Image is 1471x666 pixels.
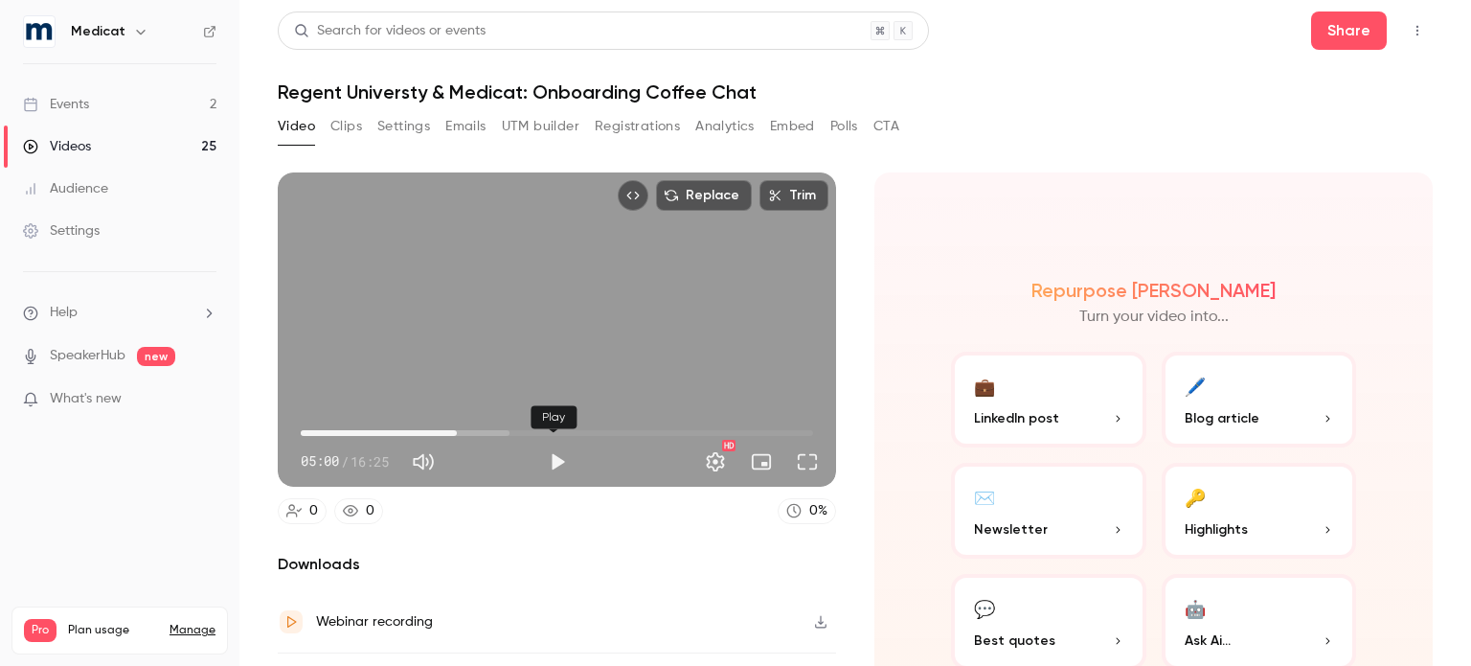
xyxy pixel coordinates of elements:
button: ✉️Newsletter [951,463,1146,559]
button: Embed video [618,180,648,211]
div: ✉️ [974,482,995,512]
div: Settings [23,221,100,241]
span: 05:00 [301,451,339,471]
span: Pro [24,619,57,642]
button: Top Bar Actions [1402,15,1433,46]
span: Blog article [1185,408,1259,428]
p: Turn your video into... [1079,306,1229,329]
div: Search for videos or events [294,21,486,41]
button: Turn on miniplayer [742,443,781,481]
a: 0% [778,498,836,524]
div: Play [531,405,577,428]
span: 16:25 [351,451,389,471]
button: Registrations [595,111,680,142]
div: 0 % [809,501,827,521]
div: HD [722,440,735,451]
a: 0 [278,498,327,524]
h1: Regent Universty & Medicat: Onboarding Coffee Chat [278,80,1433,103]
button: Settings [696,443,735,481]
div: 0 [309,501,318,521]
span: Highlights [1185,519,1248,540]
div: Events [23,95,89,114]
button: Trim [759,180,828,211]
h2: Downloads [278,553,836,576]
a: 0 [334,498,383,524]
button: Emails [445,111,486,142]
a: SpeakerHub [50,346,125,366]
div: Webinar recording [316,610,433,633]
button: Full screen [788,443,826,481]
h6: Medicat [71,22,125,41]
div: 💬 [974,593,995,623]
span: Ask Ai... [1185,631,1231,651]
button: Share [1311,11,1387,50]
span: Plan usage [68,623,158,638]
span: new [137,347,175,366]
div: 🤖 [1185,593,1206,623]
div: Audience [23,179,108,198]
a: Manage [170,623,215,638]
button: Clips [330,111,362,142]
button: Play [538,443,577,481]
button: Polls [830,111,858,142]
button: Video [278,111,315,142]
span: What's new [50,389,122,409]
img: Medicat [24,16,55,47]
button: 🖊️Blog article [1162,352,1357,448]
div: 🖊️ [1185,371,1206,401]
button: Settings [377,111,430,142]
button: 🔑Highlights [1162,463,1357,559]
span: Newsletter [974,519,1048,540]
div: 💼 [974,371,995,401]
span: Help [50,303,78,323]
div: 0 [366,501,374,521]
div: 05:00 [301,451,389,471]
button: Embed [770,111,815,142]
h2: Repurpose [PERSON_NAME] [1031,279,1276,302]
iframe: Noticeable Trigger [193,391,216,408]
div: Videos [23,137,91,156]
span: Best quotes [974,631,1055,651]
li: help-dropdown-opener [23,303,216,323]
button: UTM builder [502,111,579,142]
button: 💼LinkedIn post [951,352,1146,448]
span: LinkedIn post [974,408,1059,428]
span: / [341,451,349,471]
button: CTA [873,111,899,142]
button: Mute [404,443,442,481]
button: Replace [656,180,752,211]
div: 🔑 [1185,482,1206,512]
button: Analytics [695,111,755,142]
